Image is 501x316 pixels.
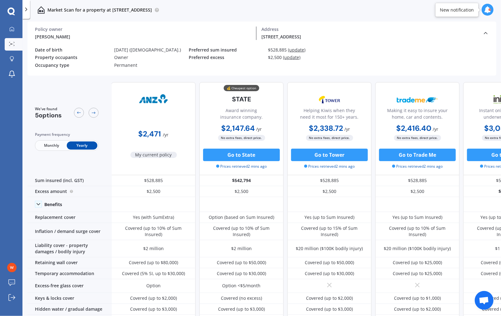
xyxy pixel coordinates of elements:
[111,175,196,186] div: $528,885
[287,186,372,197] div: $2,500
[205,107,278,123] div: Award winning insurance company.
[111,186,196,197] div: $2,500
[130,295,177,301] div: Covered (up to $2,000)
[217,270,266,277] div: Covered (up to $30,000)
[221,92,262,106] img: State-text-1.webp
[35,63,109,68] div: Occupancy type
[27,279,112,293] div: Excess-free glass cover
[306,135,353,141] span: No extra fees, direct price.
[394,295,441,301] div: Covered (up to $1,000)
[7,263,17,272] img: ACg8ocLKLztATNFikWP3wh5_Kfp8_TeMSiOGyILReuzGYUAOUEFrKg=s96-c
[283,54,301,60] span: (update)
[114,47,189,53] div: [DATE] ([DEMOGRAPHIC_DATA].)
[67,141,97,150] span: Yearly
[394,306,441,312] div: Covered (up to $2,000)
[35,111,62,119] span: 5 options
[116,225,191,238] div: Covered (up to 10% of Sum Insured)
[27,240,112,257] div: Liability cover - property damages / bodily injury
[393,270,442,277] div: Covered (up to $25,000)
[217,259,266,266] div: Covered (up to $50,000)
[261,33,478,40] div: [STREET_ADDRESS]
[287,175,372,186] div: $528,885
[204,225,279,238] div: Covered (up to 10% of Sum Insured)
[293,107,366,123] div: Helping Kiwis when they need it most for 150+ years.
[305,270,354,277] div: Covered (up to $30,000)
[199,175,284,186] div: $542,794
[392,164,443,169] span: Prices retrieved 2 mins ago
[304,214,354,220] div: Yes (up to Sum Insured)
[440,7,474,13] div: New notification
[397,92,438,107] img: Trademe.webp
[44,202,62,207] div: Benefits
[143,245,164,252] div: $2 million
[222,283,261,289] div: Option <$5/month
[221,295,262,301] div: Covered (no excess)
[380,225,455,238] div: Covered (up to 10% of Sum Insured)
[133,92,174,107] img: ANZ.png
[27,175,112,186] div: Sum insured (incl. GST)
[306,306,353,312] div: Covered (up to $3,000)
[27,212,112,223] div: Replacement cover
[396,123,432,133] b: $2,416.40
[288,47,306,53] span: (update)
[199,186,284,197] div: $2,500
[379,149,456,161] button: Go to Trade Me
[268,47,343,53] div: $528,885
[37,6,45,14] img: home-and-contents.b802091223b8502ef2dd.svg
[36,141,67,150] span: Monthly
[139,129,161,139] b: $2,471
[381,107,454,123] div: Making it easy to insure your home, car and contents.
[261,27,478,32] div: Address
[218,306,265,312] div: Covered (up to $3,000)
[306,295,353,301] div: Covered (up to $2,000)
[189,47,263,53] div: Preferred sum insured
[133,214,174,220] div: Yes (with SumExtra)
[209,214,274,220] div: Option (based on Sum Insured)
[216,164,267,169] span: Prices retrieved 2 mins ago
[375,186,460,197] div: $2,500
[27,223,112,240] div: Inflation / demand surge cover
[231,245,252,252] div: $2 million
[433,126,439,132] span: / yr
[475,291,494,310] div: Open chat
[35,106,62,112] span: We've found
[130,152,177,158] span: My current policy
[309,123,343,133] b: $2,338.72
[256,126,262,132] span: / yr
[122,270,185,277] div: Covered (5% SI, up to $30,000)
[35,131,99,138] div: Payment frequency
[375,175,460,186] div: $528,885
[224,85,259,91] div: 💰 Cheapest option
[114,63,189,68] div: Permanent
[189,55,263,60] div: Preferred excess
[305,259,354,266] div: Covered (up to $50,000)
[35,55,109,60] div: Property occupants
[114,55,189,60] div: Owner
[163,132,169,138] span: / yr
[221,123,255,133] b: $2,147.64
[218,135,265,141] span: No extra fees, direct price.
[309,92,350,107] img: Tower.webp
[203,149,280,161] button: Go to State
[146,283,161,289] div: Option
[304,164,355,169] span: Prices retrieved 2 mins ago
[291,149,368,161] button: Go to Tower
[392,214,442,220] div: Yes (up to Sum Insured)
[129,259,178,266] div: Covered (up to $80,000)
[27,268,112,279] div: Temporary accommodation
[27,257,112,268] div: Retaining wall cover
[35,33,251,40] div: [PERSON_NAME]
[296,245,363,252] div: $20 million ($100K bodily injury)
[27,304,112,315] div: Hidden water / gradual damage
[384,245,451,252] div: $20 million ($100K bodily injury)
[130,306,177,312] div: Covered (up to $3,000)
[35,47,109,53] div: Date of birth
[393,259,442,266] div: Covered (up to $25,000)
[394,135,441,141] span: No extra fees, direct price.
[292,225,367,238] div: Covered (up to 15% of Sum Insured)
[27,186,112,197] div: Excess amount
[35,27,251,32] div: Policy owner
[268,55,343,60] div: $2,500
[27,293,112,304] div: Keys & locks cover
[47,7,152,13] p: Market Scan for a property at [STREET_ADDRESS]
